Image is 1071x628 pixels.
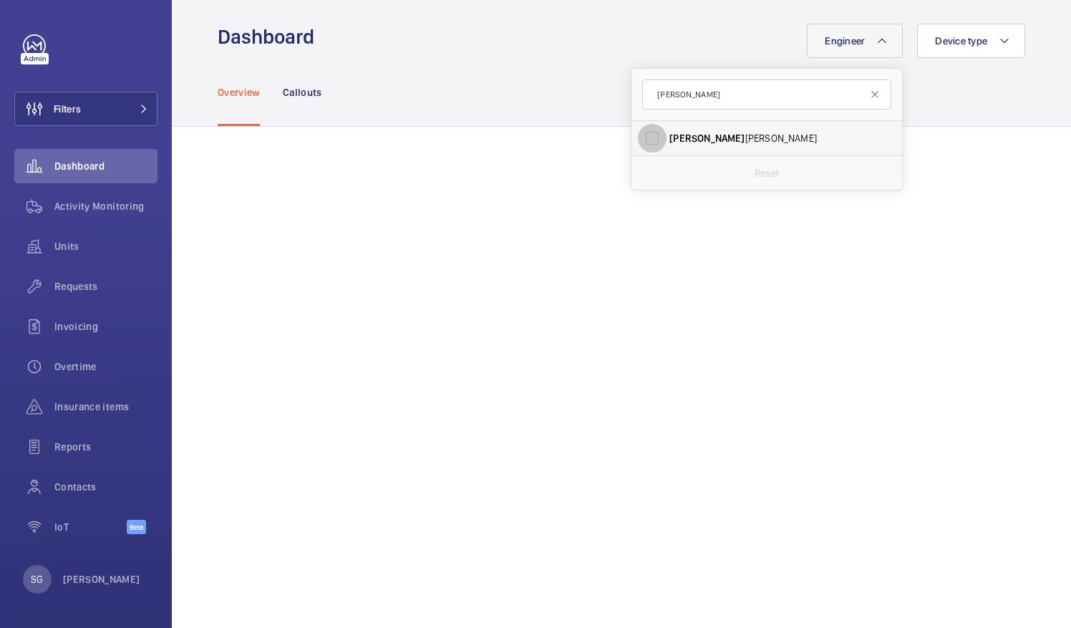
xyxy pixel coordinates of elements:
span: Requests [54,279,157,294]
span: Reports [54,440,157,454]
span: Contacts [54,480,157,494]
input: Search by engineer [642,79,891,110]
span: IoT [54,520,127,534]
h1: Dashboard [218,24,323,50]
span: Units [54,239,157,253]
button: Device type [917,24,1025,58]
span: Invoicing [54,319,157,334]
p: Overview [218,85,260,100]
p: [PERSON_NAME] [63,572,140,586]
span: Overtime [54,359,157,374]
button: Engineer [807,24,903,58]
p: Callouts [283,85,322,100]
span: Filters [54,102,81,116]
span: Beta [127,520,146,534]
span: [PERSON_NAME] [669,132,745,144]
span: Activity Monitoring [54,199,157,213]
span: Insurance items [54,400,157,414]
span: Device type [935,35,987,47]
span: [PERSON_NAME] [669,131,866,145]
span: Engineer [825,35,865,47]
p: SG [31,572,43,586]
span: Dashboard [54,159,157,173]
p: Reset [755,166,779,180]
button: Filters [14,92,157,126]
